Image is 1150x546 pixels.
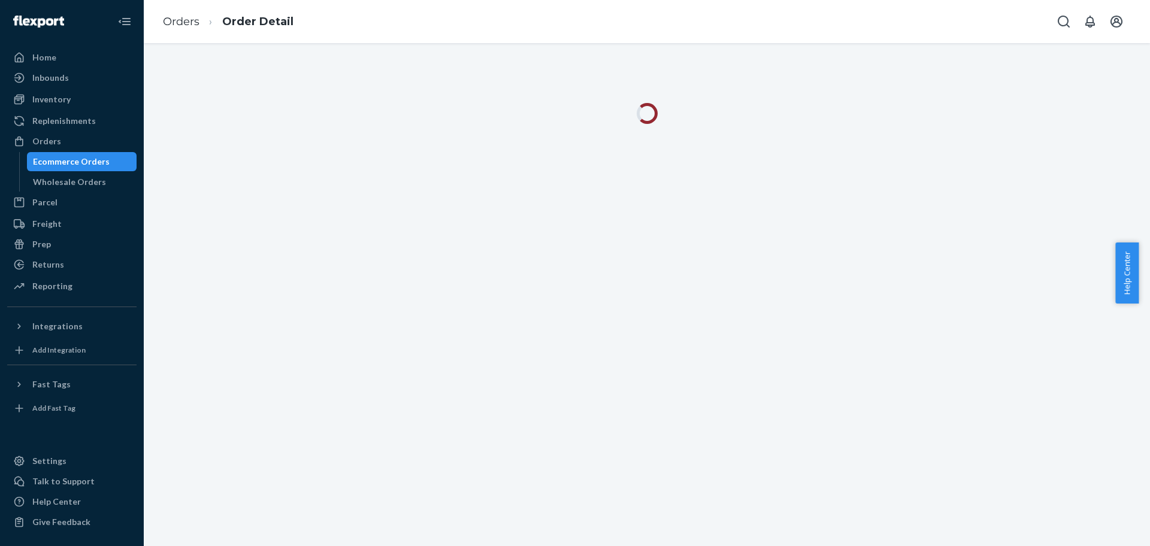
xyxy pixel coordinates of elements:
[113,10,137,34] button: Close Navigation
[32,378,71,390] div: Fast Tags
[222,15,293,28] a: Order Detail
[1115,242,1139,304] button: Help Center
[7,235,137,254] a: Prep
[32,345,86,355] div: Add Integration
[32,93,71,105] div: Inventory
[13,16,64,28] img: Flexport logo
[1078,10,1102,34] button: Open notifications
[32,280,72,292] div: Reporting
[163,15,199,28] a: Orders
[7,472,137,491] a: Talk to Support
[7,214,137,233] a: Freight
[33,176,106,188] div: Wholesale Orders
[7,255,137,274] a: Returns
[27,152,137,171] a: Ecommerce Orders
[7,317,137,336] button: Integrations
[7,132,137,151] a: Orders
[33,156,110,168] div: Ecommerce Orders
[32,259,64,271] div: Returns
[7,68,137,87] a: Inbounds
[32,516,90,528] div: Give Feedback
[32,475,95,487] div: Talk to Support
[7,451,137,471] a: Settings
[7,341,137,360] a: Add Integration
[32,238,51,250] div: Prep
[32,218,62,230] div: Freight
[32,196,57,208] div: Parcel
[1104,10,1128,34] button: Open account menu
[7,193,137,212] a: Parcel
[32,496,81,508] div: Help Center
[32,72,69,84] div: Inbounds
[32,403,75,413] div: Add Fast Tag
[7,277,137,296] a: Reporting
[32,320,83,332] div: Integrations
[7,492,137,511] a: Help Center
[32,51,56,63] div: Home
[7,90,137,109] a: Inventory
[1052,10,1076,34] button: Open Search Box
[7,375,137,394] button: Fast Tags
[153,4,303,40] ol: breadcrumbs
[7,111,137,131] a: Replenishments
[7,512,137,532] button: Give Feedback
[32,135,61,147] div: Orders
[32,455,66,467] div: Settings
[7,48,137,67] a: Home
[27,172,137,192] a: Wholesale Orders
[32,115,96,127] div: Replenishments
[7,399,137,418] a: Add Fast Tag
